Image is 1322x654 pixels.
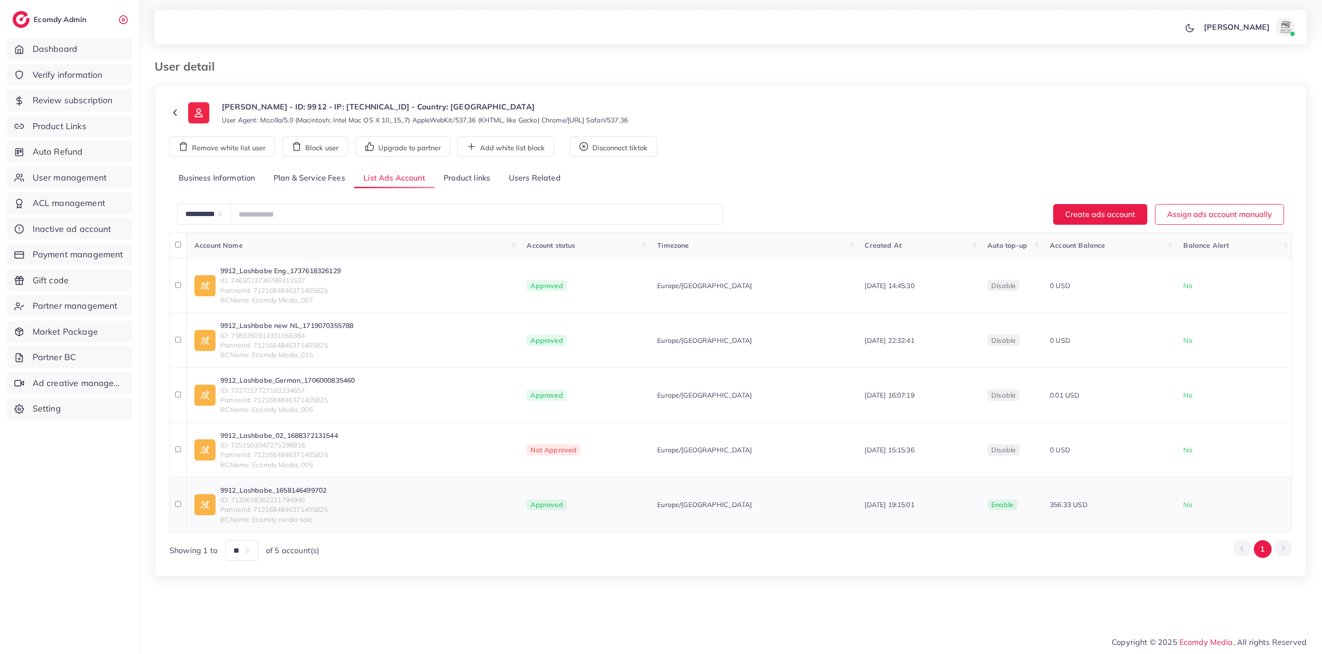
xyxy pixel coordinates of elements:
p: [PERSON_NAME] - ID: 9912 - IP: [TECHNICAL_ID] - Country: [GEOGRAPHIC_DATA] [222,101,628,112]
span: Setting [33,402,61,415]
span: No [1183,336,1192,345]
span: Payment management [33,248,123,261]
a: Product links [434,168,499,189]
span: Europe/[GEOGRAPHIC_DATA] [657,336,752,345]
button: Go to page 1 [1254,540,1272,558]
img: ic-ad-info.7fc67b75.svg [194,494,216,515]
span: User management [33,171,107,184]
span: [DATE] 14:45:30 [865,281,914,290]
span: disable [991,281,1016,290]
span: Balance Alert [1183,241,1229,250]
span: BCName: Ecomdy media sale [220,515,328,524]
img: ic-ad-info.7fc67b75.svg [194,275,216,296]
span: Not Approved [527,444,580,456]
span: disable [991,391,1016,400]
span: BCName: Ecomdy Media_015 [220,350,353,360]
span: Account Name [194,241,243,250]
a: Inactive ad account [7,218,132,240]
span: ID: 7327217727163334657 [220,386,355,395]
span: PartnerId: 7121684846371405825 [220,286,341,295]
span: [DATE] 19:15:01 [865,500,914,509]
span: Approved [527,280,566,291]
span: No [1183,391,1192,400]
span: Auto Refund [33,145,83,158]
a: 9912_Lashbabe new NL_1719070355788 [220,321,353,330]
span: Inactive ad account [33,223,111,235]
button: Remove white list user [169,136,275,157]
span: ID: 7120618362211794946 [220,495,328,505]
span: Gift code [33,274,69,287]
a: Ecomdy Media [1179,637,1233,647]
a: Setting [7,398,132,420]
span: Approved [527,335,566,346]
span: Copyright © 2025 [1112,636,1307,648]
h3: User detail [155,60,222,73]
span: 0.01 USD [1050,391,1079,400]
span: disable [991,446,1016,454]
span: Approved [527,499,566,511]
span: Showing 1 to [169,545,217,556]
a: Review subscription [7,89,132,111]
span: PartnerId: 7121684846371405825 [220,395,355,405]
span: 356.33 USD [1050,500,1087,509]
span: No [1183,446,1192,454]
p: [PERSON_NAME] [1204,21,1270,33]
span: 0 USD [1050,336,1070,345]
img: ic-ad-info.7fc67b75.svg [194,439,216,460]
span: Review subscription [33,94,113,107]
a: Product Links [7,115,132,137]
a: logoEcomdy Admin [12,11,89,28]
a: ACL management [7,192,132,214]
img: ic-ad-info.7fc67b75.svg [194,330,216,351]
span: [DATE] 22:32:41 [865,336,914,345]
span: of 5 account(s) [266,545,319,556]
a: Plan & Service Fees [264,168,354,189]
span: PartnerId: 7121684846371405825 [220,450,338,460]
a: User management [7,167,132,189]
small: User Agent: Mozilla/5.0 (Macintosh; Intel Mac OS X 10_15_7) AppleWebKit/537.36 (KHTML, like Gecko... [222,115,628,125]
button: Disconnect tiktok [570,136,657,157]
a: Business Information [169,168,264,189]
a: Ad creative management [7,372,132,394]
a: Partner BC [7,346,132,368]
span: Europe/[GEOGRAPHIC_DATA] [657,500,752,509]
span: Account status [527,241,575,250]
span: BCName: Ecomdy Media_005 [220,460,338,470]
span: Europe/[GEOGRAPHIC_DATA] [657,281,752,291]
span: Approved [527,389,566,401]
span: No [1183,281,1192,290]
h2: Ecomdy Admin [34,15,89,24]
span: Europe/[GEOGRAPHIC_DATA] [657,390,752,400]
span: Dashboard [33,43,77,55]
span: Partner BC [33,351,76,363]
span: ACL management [33,197,105,209]
span: Account Balance [1050,241,1105,250]
button: Block user [283,136,348,157]
span: BCName: Ecomdy Media_006 [220,405,355,414]
span: Verify information [33,69,103,81]
span: PartnerId: 7121684846371405825 [220,505,328,514]
a: Payment management [7,243,132,266]
span: ID: 7383350914331066384 [220,331,353,340]
span: [DATE] 15:15:36 [865,446,914,454]
span: Partner management [33,300,118,312]
img: ic-ad-info.7fc67b75.svg [194,385,216,406]
button: Create ads account [1053,204,1147,225]
span: 0 USD [1050,281,1070,290]
a: 9912_Lashbabe Eng_1737618326129 [220,266,341,276]
span: disable [991,336,1016,345]
button: Assign ads account manually [1155,204,1284,225]
span: Created At [865,241,901,250]
span: , All rights Reserved [1233,636,1307,648]
span: Auto top-up [987,241,1027,250]
a: [PERSON_NAME]avatar [1199,17,1299,36]
span: [DATE] 16:07:19 [865,391,914,400]
span: ID: 7463013736786411537 [220,276,341,285]
a: Users Related [499,168,569,189]
ul: Pagination [1233,540,1292,558]
img: avatar [1276,17,1295,36]
span: 0 USD [1050,446,1070,454]
button: Upgrade to partner [356,136,450,157]
span: Timezone [657,241,689,250]
a: Verify information [7,64,132,86]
